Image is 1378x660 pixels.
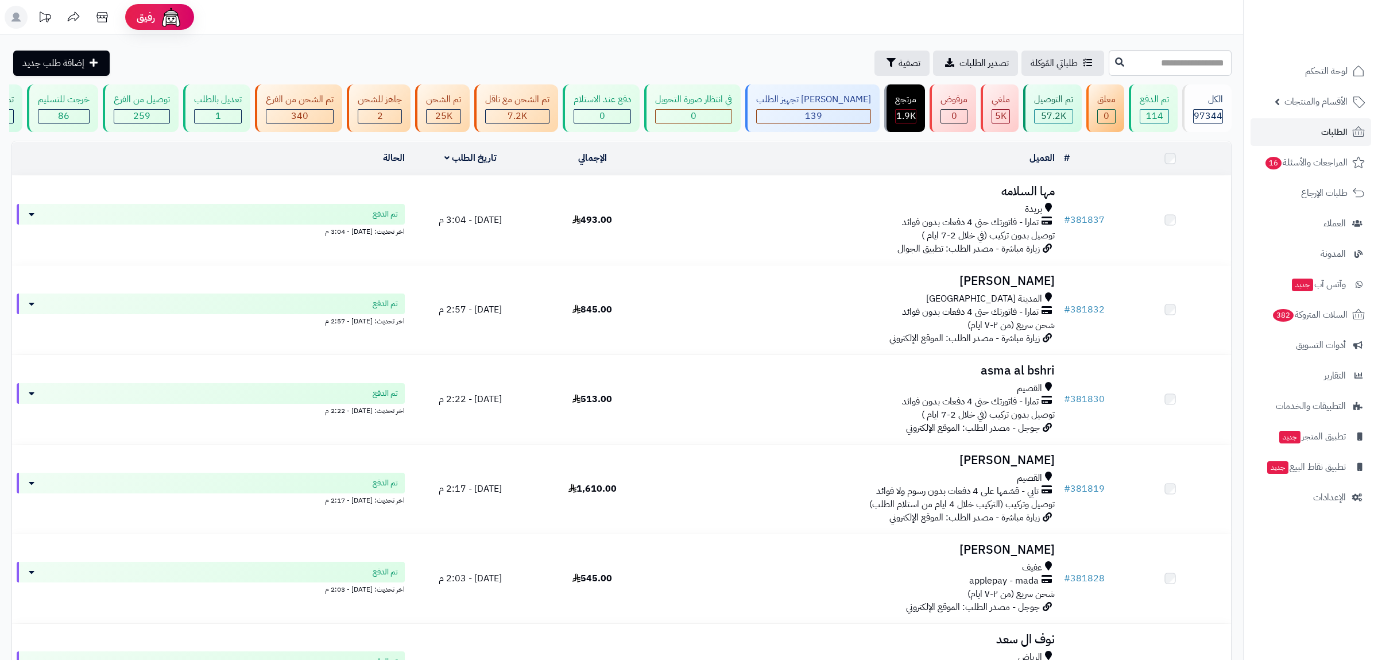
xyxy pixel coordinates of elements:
a: في انتظار صورة التحويل 0 [642,84,743,132]
div: 0 [941,110,967,123]
a: الحالة [383,151,405,165]
span: تطبيق المتجر [1278,429,1346,445]
span: التقارير [1324,368,1346,384]
span: جديد [1292,279,1313,291]
button: تصفية [874,51,930,76]
span: تم الدفع [373,566,398,578]
a: العميل [1029,151,1055,165]
div: اخر تحديث: [DATE] - 3:04 م [17,225,405,237]
div: تم الشحن من الفرع [266,93,334,106]
a: تطبيق نقاط البيعجديد [1251,453,1371,481]
div: 86 [38,110,89,123]
a: السلات المتروكة382 [1251,301,1371,329]
span: 7.2K [508,109,527,123]
span: عفيف [1022,561,1042,574]
a: خرجت للتسليم 86 [25,84,100,132]
span: 259 [133,109,150,123]
div: اخر تحديث: [DATE] - 2:22 م [17,404,405,416]
span: [DATE] - 2:22 م [439,392,502,406]
a: ملغي 5K [978,84,1021,132]
span: السلات المتروكة [1272,307,1348,323]
span: [DATE] - 2:03 م [439,572,502,585]
span: 545.00 [572,572,612,585]
div: تم الشحن [426,93,461,106]
a: #381830 [1064,392,1105,406]
a: أدوات التسويق [1251,331,1371,359]
span: تطبيق نقاط البيع [1266,459,1346,475]
a: [PERSON_NAME] تجهيز الطلب 139 [743,84,882,132]
a: تم الشحن 25K [413,84,472,132]
span: 16 [1265,157,1282,170]
div: 340 [266,110,333,123]
div: 24989 [427,110,460,123]
span: تمارا - فاتورتك حتى 4 دفعات بدون فوائد [902,216,1039,229]
a: دفع عند الاستلام 0 [560,84,642,132]
h3: مها السلامه [658,185,1055,198]
span: جديد [1279,431,1300,443]
span: 382 [1272,309,1294,322]
div: 0 [1098,110,1115,123]
div: معلق [1097,93,1116,106]
div: اخر تحديث: [DATE] - 2:03 م [17,582,405,595]
a: لوحة التحكم [1251,57,1371,85]
span: الإعدادات [1313,489,1346,505]
span: التطبيقات والخدمات [1276,398,1346,414]
div: 259 [114,110,169,123]
span: 0 [599,109,605,123]
span: توصيل بدون تركيب (في خلال 2-7 ايام ) [922,408,1055,422]
a: إضافة طلب جديد [13,51,110,76]
div: 1 [195,110,241,123]
span: 57.2K [1041,109,1066,123]
span: 2 [377,109,383,123]
a: #381819 [1064,482,1105,496]
span: applepay - mada [969,574,1039,588]
span: 1.9K [896,109,916,123]
span: تابي - قسّمها على 4 دفعات بدون رسوم ولا فوائد [876,485,1039,498]
span: المراجعات والأسئلة [1264,155,1348,171]
a: تم الشحن مع ناقل 7.2K [472,84,560,132]
div: اخر تحديث: [DATE] - 2:17 م [17,493,405,505]
span: [DATE] - 2:17 م [439,482,502,496]
img: ai-face.png [160,6,183,29]
div: في انتظار صورة التحويل [655,93,732,106]
a: معلق 0 [1084,84,1127,132]
span: 25K [435,109,452,123]
a: مرفوض 0 [927,84,978,132]
h3: نوف ال سعد [658,633,1055,646]
span: المدونة [1321,246,1346,262]
span: توصيل بدون تركيب (في خلال 2-7 ايام ) [922,229,1055,242]
a: العملاء [1251,210,1371,237]
span: وآتس آب [1291,276,1346,292]
a: المراجعات والأسئلة16 [1251,149,1371,176]
a: جاهز للشحن 2 [344,84,413,132]
a: التطبيقات والخدمات [1251,392,1371,420]
span: طلباتي المُوكلة [1031,56,1078,70]
div: توصيل من الفرع [114,93,170,106]
span: زيارة مباشرة - مصدر الطلب: الموقع الإلكتروني [889,511,1040,524]
a: الكل97344 [1180,84,1234,132]
div: تم التوصيل [1034,93,1073,106]
span: القصيم [1017,382,1042,395]
div: [PERSON_NAME] تجهيز الطلب [756,93,871,106]
span: تمارا - فاتورتك حتى 4 دفعات بدون فوائد [902,395,1039,408]
div: تم الدفع [1140,93,1169,106]
div: مرتجع [895,93,916,106]
span: زيارة مباشرة - مصدر الطلب: الموقع الإلكتروني [889,331,1040,345]
a: الإعدادات [1251,484,1371,511]
div: 139 [757,110,870,123]
span: تم الدفع [373,388,398,399]
div: 114 [1140,110,1168,123]
span: # [1064,392,1070,406]
a: تصدير الطلبات [933,51,1018,76]
a: الإجمالي [578,151,607,165]
span: تم الدفع [373,477,398,489]
div: 57200 [1035,110,1073,123]
a: #381837 [1064,213,1105,227]
span: 0 [951,109,957,123]
a: # [1064,151,1070,165]
span: زيارة مباشرة - مصدر الطلب: تطبيق الجوال [897,242,1040,256]
span: جوجل - مصدر الطلب: الموقع الإلكتروني [906,421,1040,435]
span: جديد [1267,461,1288,474]
h3: asma al bshri [658,364,1055,377]
a: المدونة [1251,240,1371,268]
